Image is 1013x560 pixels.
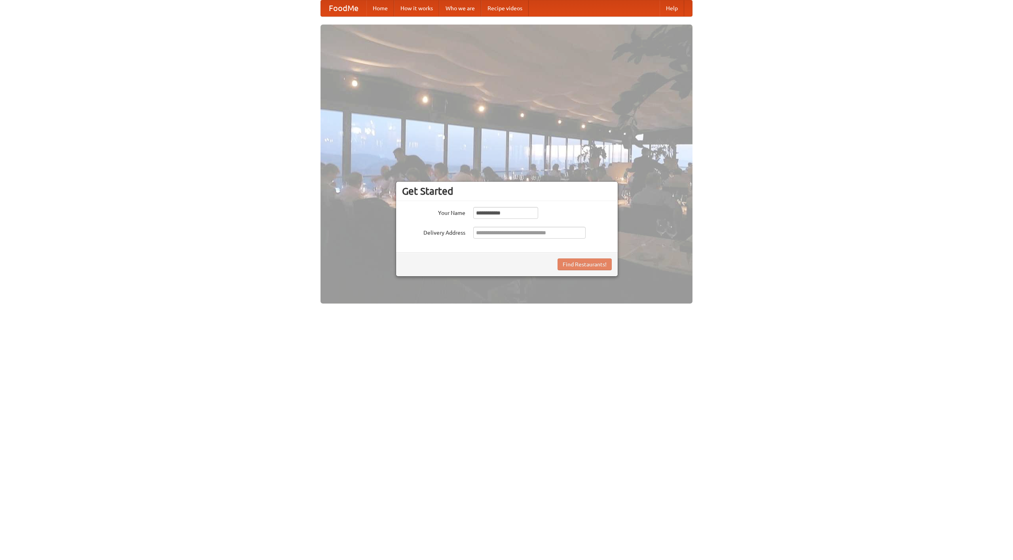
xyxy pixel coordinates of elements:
a: How it works [394,0,439,16]
button: Find Restaurants! [558,258,612,270]
a: Help [660,0,684,16]
a: Who we are [439,0,481,16]
label: Delivery Address [402,227,465,237]
h3: Get Started [402,185,612,197]
a: FoodMe [321,0,366,16]
label: Your Name [402,207,465,217]
a: Home [366,0,394,16]
a: Recipe videos [481,0,529,16]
